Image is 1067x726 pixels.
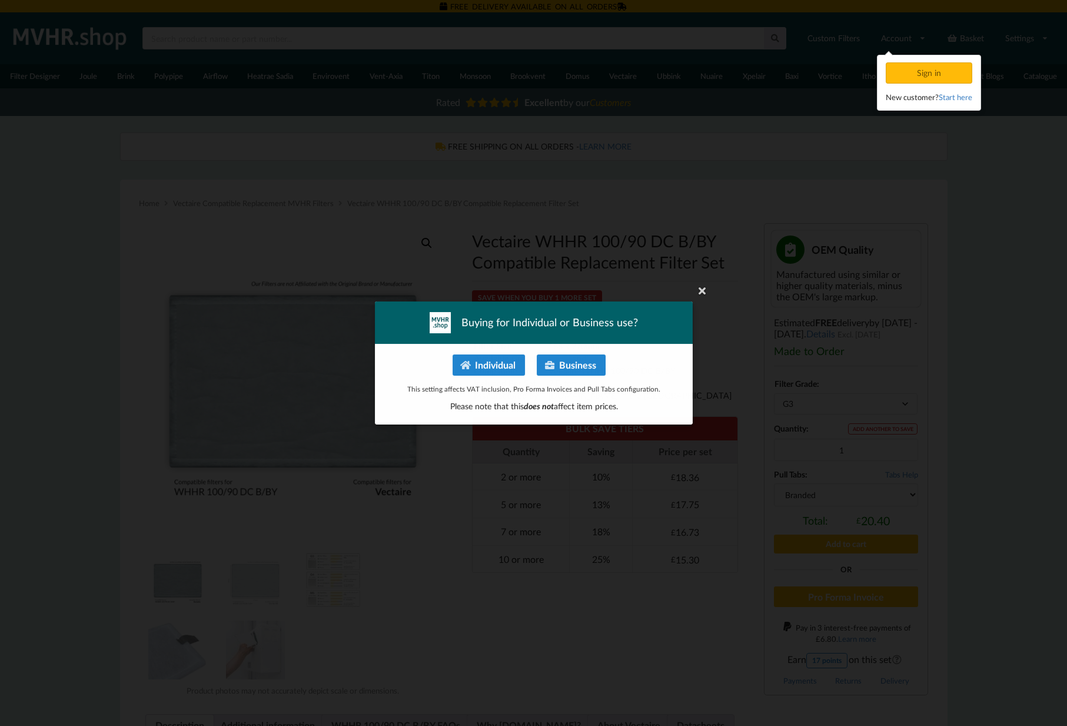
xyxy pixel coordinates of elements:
a: Sign in [886,68,975,78]
p: Please note that this affect item prices. [387,400,680,412]
span: Buying for Individual or Business use? [461,315,638,330]
div: Sign in [886,62,972,84]
span: does not [523,401,553,411]
p: This setting affects VAT inclusion, Pro Forma Invoices and Pull Tabs configuration. [387,384,680,394]
button: Business [537,354,606,376]
button: Individual [452,354,524,376]
div: New customer? [886,91,972,103]
img: mvhr-inverted.png [430,312,451,333]
a: Start here [939,92,972,102]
